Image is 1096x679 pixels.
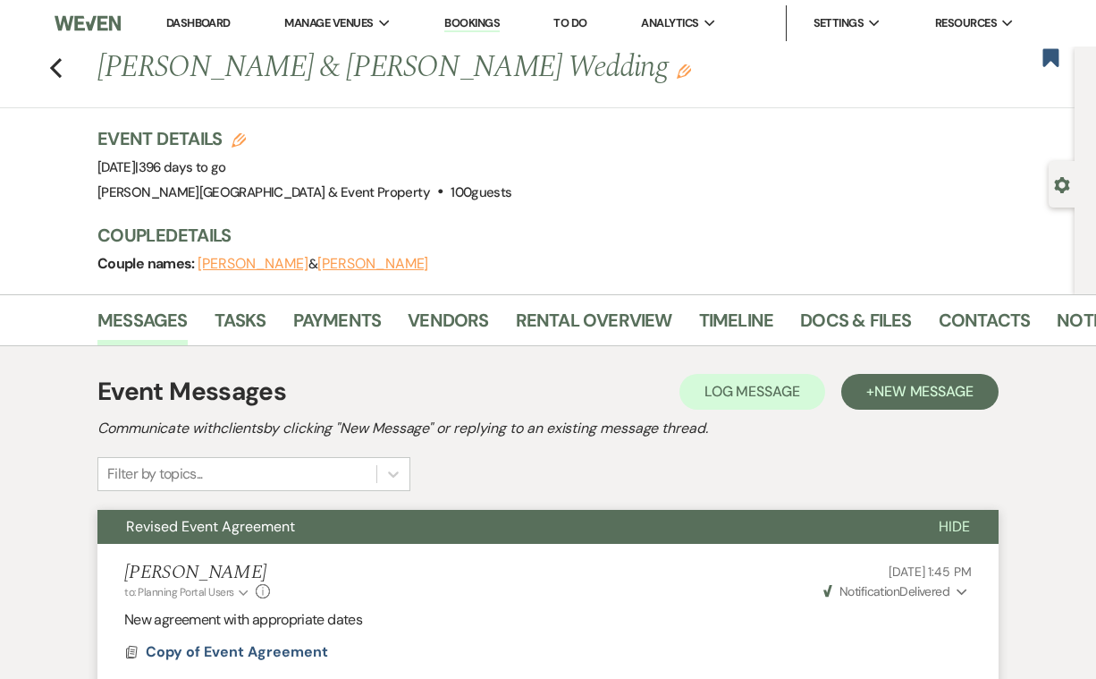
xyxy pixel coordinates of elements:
button: [PERSON_NAME] [317,257,428,271]
a: To Do [553,15,586,30]
h1: [PERSON_NAME] & [PERSON_NAME] Wedding [97,47,872,89]
a: Docs & Files [800,306,911,345]
h3: Couple Details [97,223,1057,248]
button: NotificationDelivered [821,582,972,601]
a: Messages [97,306,188,345]
span: 100 guests [451,183,511,201]
span: Resources [935,14,997,32]
h5: [PERSON_NAME] [124,562,270,584]
span: Notification [839,583,899,599]
button: Hide [910,510,999,544]
a: Timeline [699,306,774,345]
button: Edit [677,63,691,79]
span: [DATE] 1:45 PM [889,564,972,580]
h3: Event Details [97,126,512,151]
span: Revised Event Agreement [126,517,295,536]
span: Analytics [641,14,698,32]
button: Revised Event Agreement [97,510,910,544]
span: [PERSON_NAME][GEOGRAPHIC_DATA] & Event Property [97,183,430,201]
h2: Communicate with clients by clicking "New Message" or replying to an existing message thread. [97,418,999,439]
span: [DATE] [97,158,226,176]
a: Tasks [215,306,266,345]
img: Weven Logo [55,4,121,42]
button: to: Planning Portal Users [124,584,251,600]
a: Payments [293,306,382,345]
div: Filter by topics... [107,463,203,485]
a: Bookings [444,15,500,32]
button: Log Message [679,374,825,410]
h1: Event Messages [97,373,286,411]
span: Hide [939,517,970,536]
span: & [198,255,428,273]
button: Open lead details [1054,175,1070,192]
span: New Message [874,382,974,401]
span: Log Message [704,382,800,401]
span: Settings [814,14,864,32]
span: to: Planning Portal Users [124,585,234,599]
a: Rental Overview [516,306,672,345]
span: Manage Venues [284,14,373,32]
a: Dashboard [166,15,231,30]
span: Couple names: [97,254,198,273]
button: [PERSON_NAME] [198,257,308,271]
span: | [135,158,225,176]
a: Contacts [939,306,1031,345]
span: Copy of Event Agreement [146,642,328,661]
a: Vendors [408,306,488,345]
p: New agreement with appropriate dates [124,608,972,632]
button: Copy of Event Agreement [146,641,333,663]
span: 396 days to go [139,158,226,176]
button: +New Message [841,374,999,410]
span: Delivered [823,583,950,599]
